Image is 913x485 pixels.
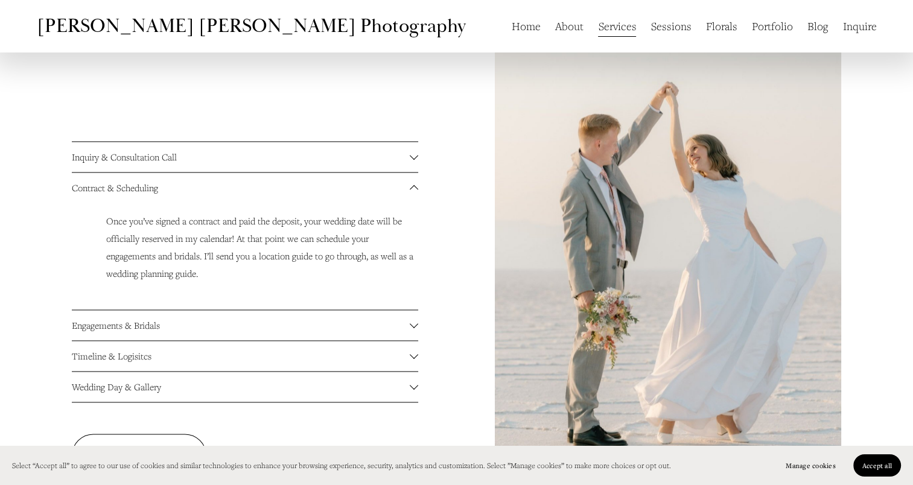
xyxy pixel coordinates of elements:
[807,14,828,37] a: Blog
[555,14,584,37] a: About
[72,434,206,477] a: Shop Now
[72,319,410,331] span: Engagements & Bridals
[37,14,466,38] a: [PERSON_NAME] [PERSON_NAME] Photography
[12,458,671,472] p: Select “Accept all” to agree to our use of cookies and similar technologies to enhance your brows...
[862,461,892,470] span: Accept all
[651,14,692,37] a: Sessions
[72,350,410,362] span: Timeline & Logisitcs
[72,182,410,194] span: Contract & Scheduling
[853,454,901,477] button: Accept all
[706,14,737,37] a: Florals
[786,461,835,470] span: Manage cookies
[777,454,844,477] button: Manage cookies
[72,203,418,309] div: Contract & Scheduling
[72,341,418,371] button: Timeline & Logisitcs
[72,173,418,203] button: Contract & Scheduling
[598,14,636,37] a: Services
[72,142,418,172] button: Inquiry & Consultation Call
[752,14,793,37] a: Portfolio
[72,151,410,163] span: Inquiry & Consultation Call
[72,372,418,402] button: Wedding Day & Gallery
[512,14,541,37] a: Home
[106,212,418,282] p: Once you’ve signed a contract and paid the deposit, your wedding date will be officially reserved...
[72,310,418,340] button: Engagements & Bridals
[72,381,410,393] span: Wedding Day & Gallery
[842,14,876,37] a: Inquire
